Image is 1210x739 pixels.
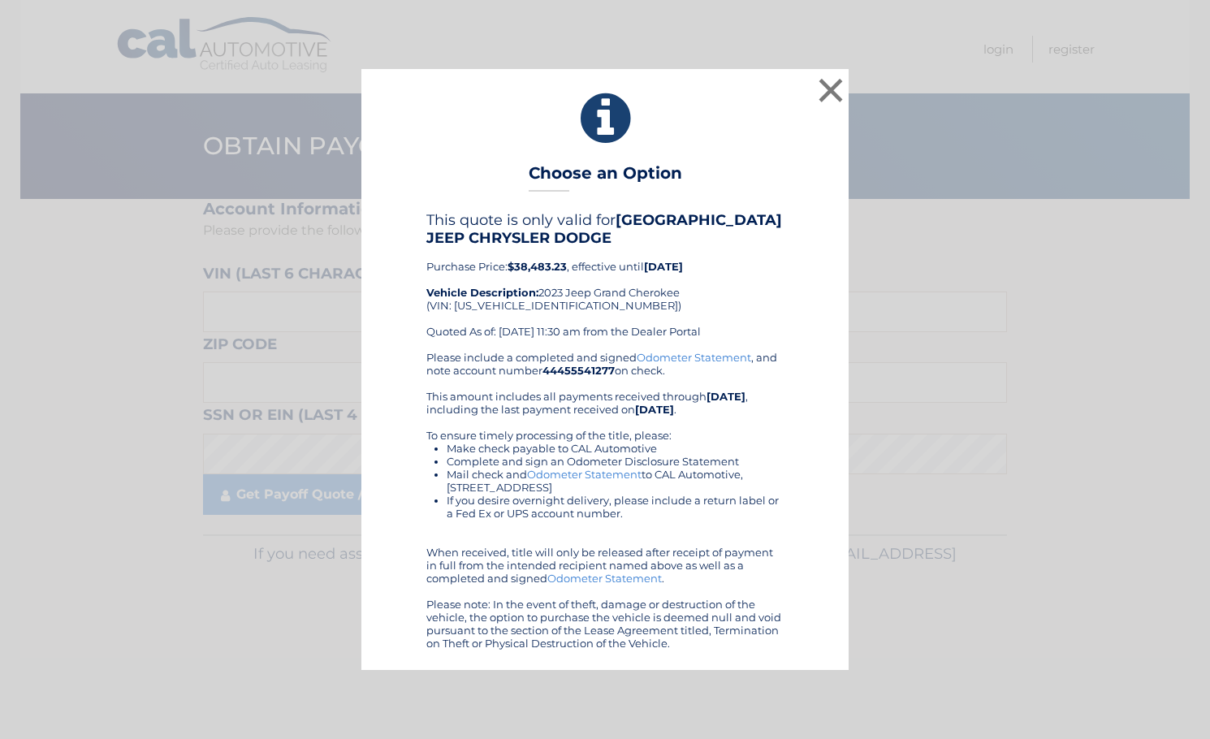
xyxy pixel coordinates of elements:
[527,468,642,481] a: Odometer Statement
[447,494,784,520] li: If you desire overnight delivery, please include a return label or a Fed Ex or UPS account number.
[426,211,784,247] h4: This quote is only valid for
[426,211,782,247] b: [GEOGRAPHIC_DATA] JEEP CHRYSLER DODGE
[426,286,538,299] strong: Vehicle Description:
[447,468,784,494] li: Mail check and to CAL Automotive, [STREET_ADDRESS]
[542,364,615,377] b: 44455541277
[637,351,751,364] a: Odometer Statement
[508,260,567,273] b: $38,483.23
[707,390,745,403] b: [DATE]
[426,351,784,650] div: Please include a completed and signed , and note account number on check. This amount includes al...
[635,403,674,416] b: [DATE]
[447,455,784,468] li: Complete and sign an Odometer Disclosure Statement
[447,442,784,455] li: Make check payable to CAL Automotive
[529,163,682,192] h3: Choose an Option
[815,74,847,106] button: ×
[426,211,784,351] div: Purchase Price: , effective until 2023 Jeep Grand Cherokee (VIN: [US_VEHICLE_IDENTIFICATION_NUMBE...
[547,572,662,585] a: Odometer Statement
[644,260,683,273] b: [DATE]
